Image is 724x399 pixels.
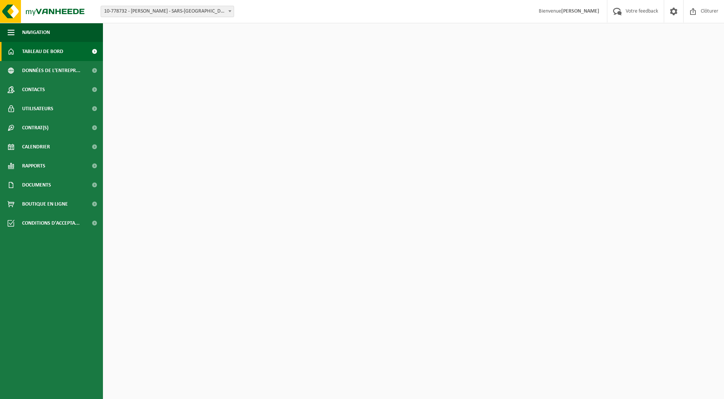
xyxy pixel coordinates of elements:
[22,42,63,61] span: Tableau de bord
[22,156,45,175] span: Rapports
[561,8,599,14] strong: [PERSON_NAME]
[22,23,50,42] span: Navigation
[101,6,234,17] span: 10-778732 - PAUWELS SEBASTIEN - SARS-LA-BUISSIÈRE
[22,195,68,214] span: Boutique en ligne
[22,61,80,80] span: Données de l'entrepr...
[22,175,51,195] span: Documents
[22,137,50,156] span: Calendrier
[22,99,53,118] span: Utilisateurs
[22,118,48,137] span: Contrat(s)
[22,214,80,233] span: Conditions d'accepta...
[22,80,45,99] span: Contacts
